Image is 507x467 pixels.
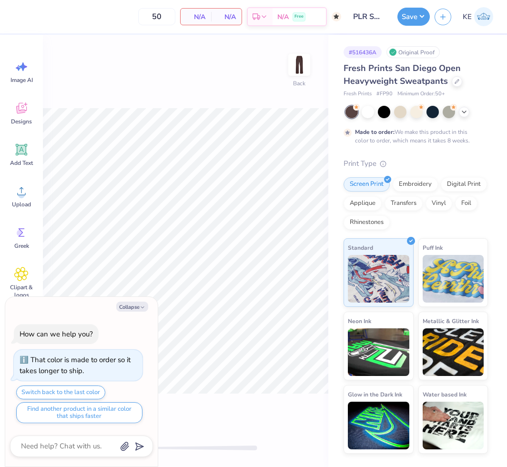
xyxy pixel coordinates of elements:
[348,255,409,303] img: Standard
[458,7,497,26] a: KE
[138,8,175,25] input: – –
[344,177,390,192] div: Screen Print
[344,196,382,211] div: Applique
[423,402,484,449] img: Water based Ink
[344,158,488,169] div: Print Type
[6,284,37,299] span: Clipart & logos
[463,11,472,22] span: KE
[348,243,373,253] span: Standard
[426,196,452,211] div: Vinyl
[348,389,402,399] span: Glow in the Dark Ink
[217,12,236,22] span: N/A
[423,243,443,253] span: Puff Ink
[397,90,445,98] span: Minimum Order: 50 +
[376,90,393,98] span: # FP90
[385,196,423,211] div: Transfers
[441,177,487,192] div: Digital Print
[10,76,33,84] span: Image AI
[290,55,309,74] img: Back
[20,329,93,339] div: How can we help you?
[346,7,393,26] input: Untitled Design
[348,402,409,449] img: Glow in the Dark Ink
[423,389,466,399] span: Water based Ink
[348,328,409,376] img: Neon Ink
[10,159,33,167] span: Add Text
[20,355,131,376] div: That color is made to order so it takes longer to ship.
[294,13,304,20] span: Free
[186,12,205,22] span: N/A
[12,201,31,208] span: Upload
[344,90,372,98] span: Fresh Prints
[474,7,493,26] img: Kent Everic Delos Santos
[423,328,484,376] img: Metallic & Glitter Ink
[277,12,289,22] span: N/A
[355,128,472,145] div: We make this product in this color to order, which means it takes 8 weeks.
[355,128,395,136] strong: Made to order:
[116,302,148,312] button: Collapse
[293,79,305,88] div: Back
[344,215,390,230] div: Rhinestones
[14,242,29,250] span: Greek
[11,118,32,125] span: Designs
[397,8,430,26] button: Save
[16,386,105,399] button: Switch back to the last color
[423,316,479,326] span: Metallic & Glitter Ink
[455,196,477,211] div: Foil
[423,255,484,303] img: Puff Ink
[344,46,382,58] div: # 516436A
[344,62,461,87] span: Fresh Prints San Diego Open Heavyweight Sweatpants
[16,402,142,423] button: Find another product in a similar color that ships faster
[386,46,440,58] div: Original Proof
[393,177,438,192] div: Embroidery
[348,316,371,326] span: Neon Ink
